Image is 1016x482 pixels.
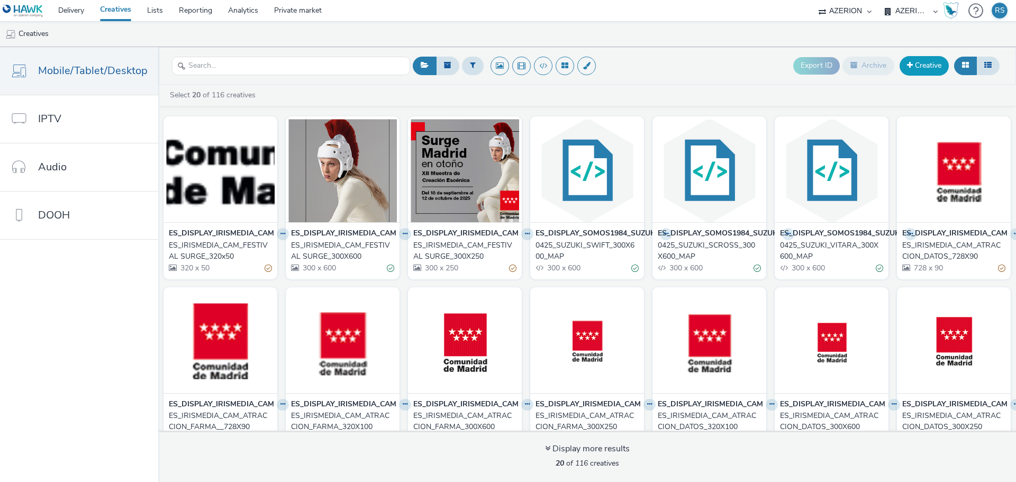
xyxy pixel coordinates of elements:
[411,119,519,222] img: ES_IRISMEDIA_CAM_FESTIVAL SURGE_300X250 visual
[288,119,397,222] img: ES_IRISMEDIA_CAM_FESTIVAL SURGE_300X600 visual
[192,90,201,100] strong: 20
[169,411,268,432] div: ES_IRISMEDIA_CAM_ATRACCION_FARMA__728X90
[411,290,519,393] img: ES_IRISMEDIA_CAM_ATRACCION_FARMA_300X600 visual
[533,119,641,222] img: 0425_SUZUKI_SWIFT_300X600_MAP visual
[536,228,657,240] strong: ES_DISPLAY_SOMOS1984_SUZUKI
[658,240,761,262] a: 0425_SUZUKI_SCROSS_300X600_MAP
[793,57,840,74] button: Export ID
[291,411,394,432] a: ES_IRISMEDIA_CAM_ATRACCION_FARMA_320X100
[780,411,883,432] a: ES_IRISMEDIA_CAM_ATRACCION_DATOS_300X600
[658,240,757,262] div: 0425_SUZUKI_SCROSS_300X600_MAP
[291,399,396,411] strong: ES_DISPLAY_IRISMEDIA_CAM
[169,240,268,262] div: ES_IRISMEDIA_CAM_FESTIVAL SURGE_320x50
[5,29,16,40] img: mobile
[169,90,260,100] a: Select of 116 creatives
[38,111,61,126] span: IPTV
[913,263,943,273] span: 728 x 90
[38,63,148,78] span: Mobile/Tablet/Desktop
[780,228,902,240] strong: ES_DISPLAY_SOMOS1984_SUZUKI
[166,119,275,222] img: ES_IRISMEDIA_CAM_FESTIVAL SURGE_320x50 visual
[658,399,763,411] strong: ES_DISPLAY_IRISMEDIA_CAM
[413,240,512,262] div: ES_IRISMEDIA_CAM_FESTIVAL SURGE_300X250
[413,411,512,432] div: ES_IRISMEDIA_CAM_ATRACCION_FARMA_300X600
[902,228,1008,240] strong: ES_DISPLAY_IRISMEDIA_CAM
[291,240,390,262] div: ES_IRISMEDIA_CAM_FESTIVAL SURGE_300X600
[166,290,275,393] img: ES_IRISMEDIA_CAM_ATRACCION_FARMA__728X90 visual
[902,240,1005,262] a: ES_IRISMEDIA_CAM_ATRACCION_DATOS_728X90
[536,240,639,262] a: 0425_SUZUKI_SWIFT_300X600_MAP
[780,399,885,411] strong: ES_DISPLAY_IRISMEDIA_CAM
[976,57,1000,75] button: Table
[995,3,1005,19] div: RS
[780,240,879,262] div: 0425_SUZUKI_VITARA_300X600_MAP
[413,411,516,432] a: ES_IRISMEDIA_CAM_ATRACCION_FARMA_300X600
[902,240,1001,262] div: ES_IRISMEDIA_CAM_ATRACCION_DATOS_728X90
[3,4,43,17] img: undefined Logo
[291,228,396,240] strong: ES_DISPLAY_IRISMEDIA_CAM
[777,119,886,222] img: 0425_SUZUKI_VITARA_300X600_MAP visual
[556,458,564,468] strong: 20
[754,263,761,274] div: Valid
[291,240,394,262] a: ES_IRISMEDIA_CAM_FESTIVAL SURGE_300X600
[943,2,963,19] a: Hawk Academy
[38,207,70,223] span: DOOH
[509,263,516,274] div: Partially valid
[169,411,272,432] a: ES_IRISMEDIA_CAM_ATRACCION_FARMA__728X90
[780,240,883,262] a: 0425_SUZUKI_VITARA_300X600_MAP
[780,411,879,432] div: ES_IRISMEDIA_CAM_ATRACCION_DATOS_300X600
[900,56,949,75] a: Creative
[413,240,516,262] a: ES_IRISMEDIA_CAM_FESTIVAL SURGE_300X250
[658,411,761,432] a: ES_IRISMEDIA_CAM_ATRACCION_DATOS_320X100
[668,263,703,273] span: 300 x 600
[658,411,757,432] div: ES_IRISMEDIA_CAM_ATRACCION_DATOS_320X100
[777,290,886,393] img: ES_IRISMEDIA_CAM_ATRACCION_DATOS_300X600 visual
[533,290,641,393] img: ES_IRISMEDIA_CAM_ATRACCION_FARMA_300X250 visual
[536,240,634,262] div: 0425_SUZUKI_SWIFT_300X600_MAP
[169,399,274,411] strong: ES_DISPLAY_IRISMEDIA_CAM
[172,57,410,75] input: Search...
[536,399,641,411] strong: ES_DISPLAY_IRISMEDIA_CAM
[631,263,639,274] div: Valid
[900,290,1008,393] img: ES_IRISMEDIA_CAM_ATRACCION_DATOS_300X250 visual
[876,263,883,274] div: Valid
[387,263,394,274] div: Valid
[842,57,894,75] button: Archive
[265,263,272,274] div: Partially valid
[902,399,1008,411] strong: ES_DISPLAY_IRISMEDIA_CAM
[288,290,397,393] img: ES_IRISMEDIA_CAM_ATRACCION_FARMA_320X100 visual
[902,411,1005,432] a: ES_IRISMEDIA_CAM_ATRACCION_DATOS_300X250
[791,263,825,273] span: 300 x 600
[556,458,619,468] span: of 116 creatives
[998,263,1005,274] div: Partially valid
[655,119,764,222] img: 0425_SUZUKI_SCROSS_300X600_MAP visual
[179,263,210,273] span: 320 x 50
[169,228,274,240] strong: ES_DISPLAY_IRISMEDIA_CAM
[900,119,1008,222] img: ES_IRISMEDIA_CAM_ATRACCION_DATOS_728X90 visual
[413,399,519,411] strong: ES_DISPLAY_IRISMEDIA_CAM
[658,228,779,240] strong: ES_DISPLAY_SOMOS1984_SUZUKI
[655,290,764,393] img: ES_IRISMEDIA_CAM_ATRACCION_DATOS_320X100 visual
[413,228,519,240] strong: ES_DISPLAY_IRISMEDIA_CAM
[424,263,458,273] span: 300 x 250
[546,263,580,273] span: 300 x 600
[38,159,67,175] span: Audio
[536,411,634,432] div: ES_IRISMEDIA_CAM_ATRACCION_FARMA_300X250
[169,240,272,262] a: ES_IRISMEDIA_CAM_FESTIVAL SURGE_320x50
[545,443,630,455] div: Display more results
[536,411,639,432] a: ES_IRISMEDIA_CAM_ATRACCION_FARMA_300X250
[302,263,336,273] span: 300 x 600
[954,57,977,75] button: Grid
[943,2,959,19] img: Hawk Academy
[902,411,1001,432] div: ES_IRISMEDIA_CAM_ATRACCION_DATOS_300X250
[291,411,390,432] div: ES_IRISMEDIA_CAM_ATRACCION_FARMA_320X100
